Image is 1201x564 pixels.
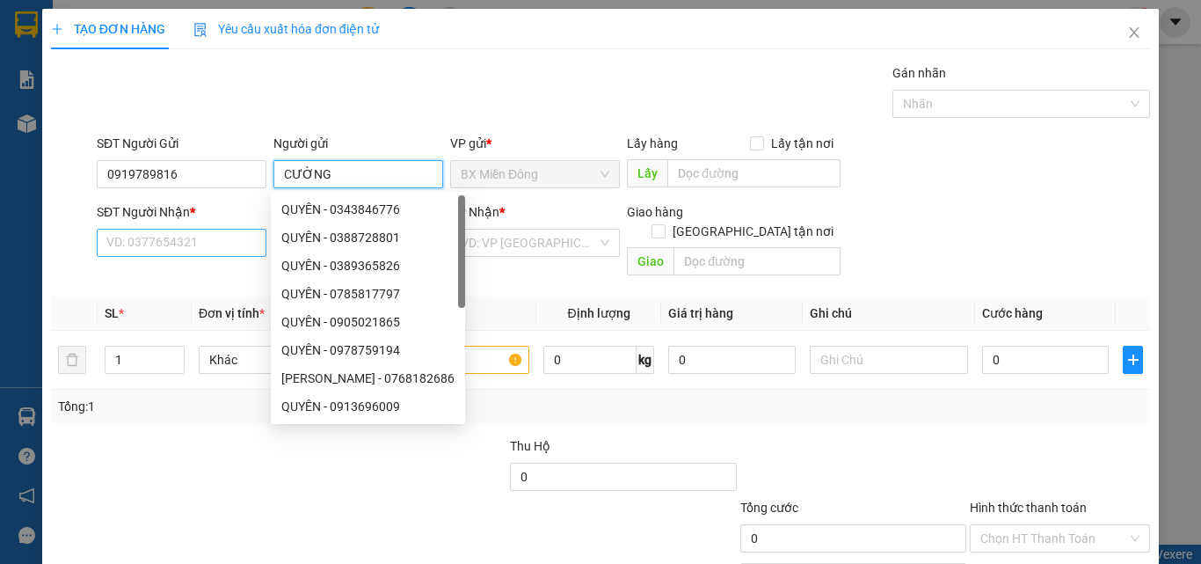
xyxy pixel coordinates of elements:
[51,22,165,36] span: TẠO ĐƠN HÀNG
[281,341,455,360] div: QUYÊN - 0978759194
[281,397,455,416] div: QUYÊN - 0913696009
[1127,26,1141,40] span: close
[764,134,841,153] span: Lấy tận nơi
[281,256,455,275] div: QUYÊN - 0389365826
[271,364,465,392] div: NGỌC QUYÊN - 0768182686
[9,97,92,130] b: 339 Đinh Bộ Lĩnh, P26
[271,195,465,223] div: QUYÊN - 0343846776
[271,308,465,336] div: QUYÊN - 0905021865
[450,134,620,153] div: VP gửi
[273,134,443,153] div: Người gửi
[667,159,841,187] input: Dọc đường
[450,205,499,219] span: VP Nhận
[627,247,673,275] span: Giao
[193,22,379,36] span: Yêu cầu xuất hóa đơn điện tử
[281,312,455,332] div: QUYÊN - 0905021865
[281,369,455,388] div: [PERSON_NAME] - 0768182686
[271,252,465,280] div: QUYÊN - 0389365826
[58,397,465,416] div: Tổng: 1
[740,501,798,515] span: Tổng cước
[9,75,121,94] li: VP BX Miền Đông
[970,501,1087,515] label: Hình thức thanh toán
[51,23,63,35] span: plus
[666,222,841,241] span: [GEOGRAPHIC_DATA] tận nơi
[97,202,266,222] div: SĐT Người Nhận
[9,98,21,110] span: environment
[673,247,841,275] input: Dọc đường
[627,159,667,187] span: Lấy
[209,347,346,373] span: Khác
[271,223,465,252] div: QUYÊN - 0388728801
[982,306,1043,320] span: Cước hàng
[271,392,465,421] div: QUYÊN - 0913696009
[810,346,968,374] input: Ghi Chú
[199,306,265,320] span: Đơn vị tính
[637,346,654,374] span: kg
[668,346,795,374] input: 0
[9,9,255,42] li: Cúc Tùng
[627,136,678,150] span: Lấy hàng
[803,297,975,331] th: Ghi chú
[1123,346,1143,374] button: plus
[193,23,207,37] img: icon
[510,439,550,453] span: Thu Hộ
[281,284,455,304] div: QUYÊN - 0785817797
[58,346,86,374] button: delete
[627,205,683,219] span: Giao hàng
[668,306,733,320] span: Giá trị hàng
[1110,9,1159,58] button: Close
[105,306,119,320] span: SL
[567,306,630,320] span: Định lượng
[97,134,266,153] div: SĐT Người Gửi
[271,336,465,364] div: QUYÊN - 0978759194
[281,228,455,247] div: QUYÊN - 0388728801
[892,66,946,80] label: Gán nhãn
[271,280,465,308] div: QUYÊN - 0785817797
[1124,353,1142,367] span: plus
[281,200,455,219] div: QUYÊN - 0343846776
[461,161,609,187] span: BX Miền Đông
[121,75,234,133] li: VP BX Phía Nam [GEOGRAPHIC_DATA]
